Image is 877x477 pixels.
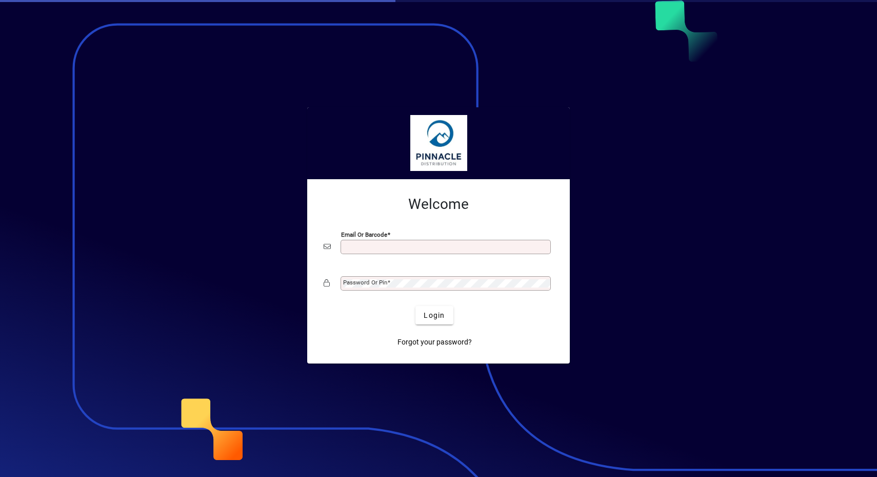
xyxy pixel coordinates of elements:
mat-label: Email or Barcode [341,231,387,238]
button: Login [415,306,453,325]
span: Login [424,310,445,321]
h2: Welcome [324,196,553,213]
a: Forgot your password? [393,333,476,351]
mat-label: Password or Pin [343,279,387,286]
span: Forgot your password? [397,337,472,348]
